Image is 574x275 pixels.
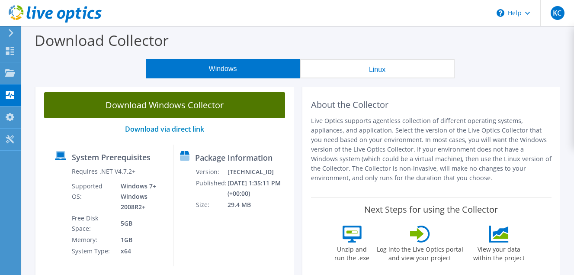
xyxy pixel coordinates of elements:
td: Free Disk Space: [71,213,114,234]
label: Next Steps for using the Collector [364,204,498,215]
p: Live Optics supports agentless collection of different operating systems, appliances, and applica... [311,116,552,183]
td: Memory: [71,234,114,246]
td: [TECHNICAL_ID] [227,166,290,178]
label: Package Information [195,153,273,162]
td: 5GB [114,213,166,234]
td: System Type: [71,246,114,257]
h2: About the Collector [311,100,552,110]
a: Download Windows Collector [44,92,285,118]
td: Published: [196,178,227,199]
label: Requires .NET V4.7.2+ [72,167,135,176]
td: Windows 7+ Windows 2008R2+ [114,181,166,213]
svg: \n [497,9,504,17]
td: Supported OS: [71,181,114,213]
td: x64 [114,246,166,257]
a: Download via direct link [125,124,204,134]
span: KC [551,6,564,20]
label: View your data within the project [468,243,530,262]
label: System Prerequisites [72,153,151,162]
label: Log into the Live Optics portal and view your project [376,243,464,262]
td: Version: [196,166,227,178]
button: Linux [300,59,455,78]
label: Download Collector [35,30,169,50]
button: Windows [146,59,300,78]
td: [DATE] 1:35:11 PM (+00:00) [227,178,290,199]
td: 29.4 MB [227,199,290,210]
td: 1GB [114,234,166,246]
label: Unzip and run the .exe [332,243,372,262]
td: Size: [196,199,227,210]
